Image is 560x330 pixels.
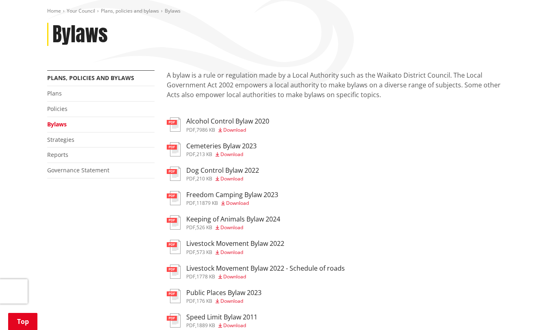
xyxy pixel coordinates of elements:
[47,151,68,158] a: Reports
[167,191,278,206] a: Freedom Camping Bylaw 2023 pdf,11879 KB Download
[223,273,246,280] span: Download
[186,200,195,206] span: pdf
[186,249,195,256] span: pdf
[167,142,181,156] img: document-pdf.svg
[167,265,345,279] a: Livestock Movement Bylaw 2022 - Schedule of roads pdf,1778 KB Download
[186,175,195,182] span: pdf
[220,249,243,256] span: Download
[186,323,257,328] div: ,
[186,273,195,280] span: pdf
[186,151,195,158] span: pdf
[186,225,280,230] div: ,
[196,151,212,158] span: 213 KB
[47,89,62,97] a: Plans
[220,175,243,182] span: Download
[167,117,181,132] img: document-pdf.svg
[186,215,280,223] h3: Keeping of Animals Bylaw 2024
[167,289,181,303] img: document-pdf.svg
[220,151,243,158] span: Download
[196,224,212,231] span: 526 KB
[196,322,215,329] span: 1889 KB
[186,289,261,297] h3: Public Places Bylaw 2023
[167,313,181,328] img: document-pdf.svg
[523,296,552,325] iframe: Messenger Launcher
[167,191,181,205] img: document-pdf.svg
[223,126,246,133] span: Download
[186,128,269,132] div: ,
[186,152,257,157] div: ,
[196,273,215,280] span: 1778 KB
[167,167,259,181] a: Dog Control Bylaw 2022 pdf,210 KB Download
[167,167,181,181] img: document-pdf.svg
[8,313,37,330] a: Top
[47,74,134,82] a: Plans, policies and bylaws
[186,250,284,255] div: ,
[167,117,269,132] a: Alcohol Control Bylaw 2020 pdf,7986 KB Download
[223,322,246,329] span: Download
[186,201,278,206] div: ,
[186,126,195,133] span: pdf
[220,297,243,304] span: Download
[47,8,513,15] nav: breadcrumb
[186,224,195,231] span: pdf
[186,274,345,279] div: ,
[196,297,212,304] span: 176 KB
[167,240,181,254] img: document-pdf.svg
[67,7,95,14] a: Your Council
[186,191,278,199] h3: Freedom Camping Bylaw 2023
[52,23,108,46] h1: Bylaws
[186,142,257,150] h3: Cemeteries Bylaw 2023
[47,136,74,143] a: Strategies
[226,200,249,206] span: Download
[220,224,243,231] span: Download
[47,120,67,128] a: Bylaws
[186,297,195,304] span: pdf
[165,7,181,14] span: Bylaws
[186,299,261,304] div: ,
[167,70,513,109] p: A bylaw is a rule or regulation made by a Local Authority such as the Waikato District Council. T...
[186,322,195,329] span: pdf
[196,200,218,206] span: 11879 KB
[167,265,181,279] img: document-pdf.svg
[167,289,261,304] a: Public Places Bylaw 2023 pdf,176 KB Download
[186,176,259,181] div: ,
[196,175,212,182] span: 210 KB
[186,117,269,125] h3: Alcohol Control Bylaw 2020
[167,215,280,230] a: Keeping of Animals Bylaw 2024 pdf,526 KB Download
[47,7,61,14] a: Home
[47,105,68,113] a: Policies
[167,313,257,328] a: Speed Limit Bylaw 2011 pdf,1889 KB Download
[196,126,215,133] span: 7986 KB
[167,215,181,230] img: document-pdf.svg
[167,240,284,254] a: Livestock Movement Bylaw 2022 pdf,573 KB Download
[186,240,284,247] h3: Livestock Movement Bylaw 2022
[186,265,345,272] h3: Livestock Movement Bylaw 2022 - Schedule of roads
[47,166,109,174] a: Governance Statement
[167,142,257,157] a: Cemeteries Bylaw 2023 pdf,213 KB Download
[186,167,259,174] h3: Dog Control Bylaw 2022
[101,7,159,14] a: Plans, policies and bylaws
[196,249,212,256] span: 573 KB
[186,313,257,321] h3: Speed Limit Bylaw 2011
